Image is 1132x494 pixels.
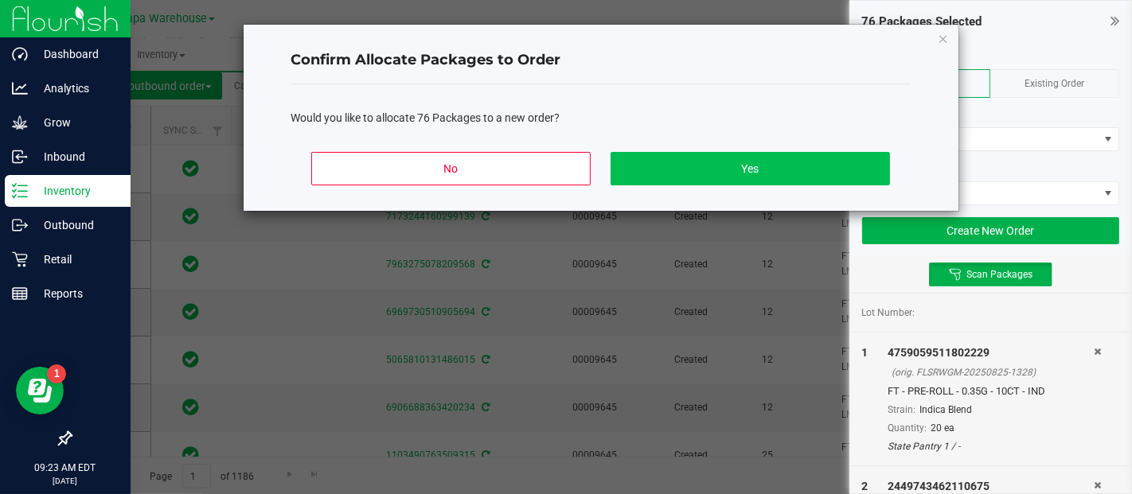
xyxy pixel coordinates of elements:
[47,364,66,383] iframe: Resource center unread badge
[16,367,64,414] iframe: Resource center
[291,110,911,126] div: Would you like to allocate 76 Packages to a new order?
[311,152,590,185] button: No
[291,50,911,71] h4: Confirm Allocate Packages to Order
[611,152,889,185] button: Yes
[938,29,949,48] button: Close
